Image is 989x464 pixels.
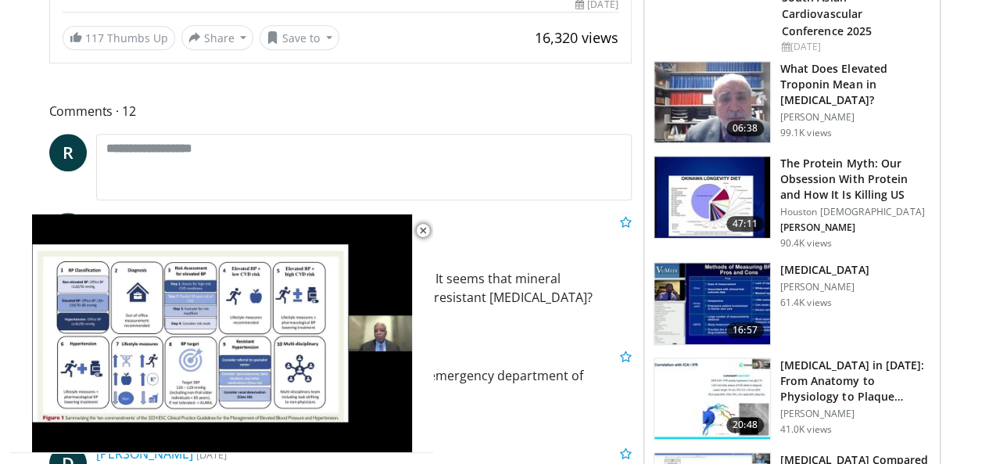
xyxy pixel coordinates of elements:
p: 99.1K views [780,127,832,139]
span: 16,320 views [535,28,618,47]
button: Close [407,214,439,247]
span: 16:57 [726,322,764,338]
span: 47:11 [726,216,764,232]
span: 06:38 [726,120,764,136]
h3: [MEDICAL_DATA] in [DATE]: From Anatomy to Physiology to Plaque Burden and … [780,358,930,405]
a: [PERSON_NAME] [96,445,193,462]
img: 823da73b-7a00-425d-bb7f-45c8b03b10c3.150x105_q85_crop-smart_upscale.jpg [654,358,770,440]
button: Save to [260,25,339,50]
h3: [MEDICAL_DATA] [780,262,869,278]
button: Share [181,25,254,50]
img: a92b9a22-396b-4790-a2bb-5028b5f4e720.150x105_q85_crop-smart_upscale.jpg [654,263,770,344]
p: [PERSON_NAME] [780,111,930,124]
h3: What Does Elevated Troponin Mean in [MEDICAL_DATA]? [780,61,930,108]
p: 61.4K views [780,297,832,309]
h3: The Protein Myth: Our Obsession With Protein and How It Is Killing US [780,156,930,203]
img: 98daf78a-1d22-4ebe-927e-10afe95ffd94.150x105_q85_crop-smart_upscale.jpg [654,62,770,143]
a: 20:48 [MEDICAL_DATA] in [DATE]: From Anatomy to Physiology to Plaque Burden and … [PERSON_NAME] 4... [654,358,930,441]
a: A [49,213,87,250]
a: 117 Thumbs Up [63,26,175,50]
p: [PERSON_NAME] [780,221,930,234]
span: 20:48 [726,417,764,433]
a: 47:11 The Protein Myth: Our Obsession With Protein and How It Is Killing US Houston [DEMOGRAPHIC_... [654,156,930,250]
p: Houston [DEMOGRAPHIC_DATA] [780,206,930,218]
video-js: Video Player [11,214,433,453]
p: 90.4K views [780,237,832,250]
p: 41.0K views [780,423,832,436]
small: [DATE] [196,448,227,462]
a: 06:38 What Does Elevated Troponin Mean in [MEDICAL_DATA]? [PERSON_NAME] 99.1K views [654,61,930,144]
p: [PERSON_NAME] [780,281,869,293]
span: Comments 12 [49,101,632,121]
a: R [49,134,87,171]
div: [DATE] [782,40,927,54]
p: [PERSON_NAME] [780,408,930,420]
span: 117 [85,31,104,45]
a: 16:57 [MEDICAL_DATA] [PERSON_NAME] 61.4K views [654,262,930,345]
img: b7b8b05e-5021-418b-a89a-60a270e7cf82.150x105_q85_crop-smart_upscale.jpg [654,156,770,238]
